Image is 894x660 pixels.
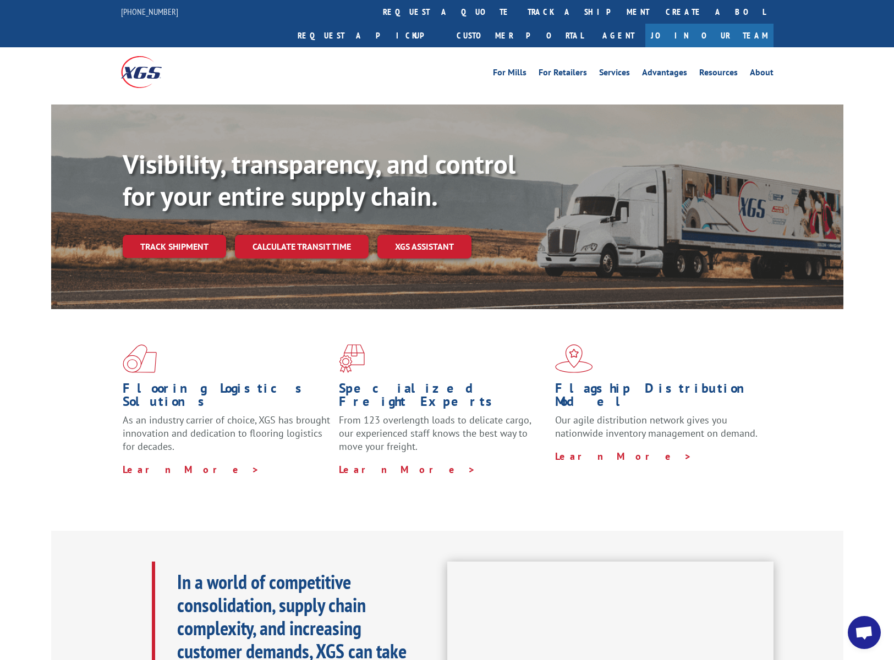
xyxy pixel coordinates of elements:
[539,68,587,80] a: For Retailers
[448,24,591,47] a: Customer Portal
[123,344,157,373] img: xgs-icon-total-supply-chain-intelligence-red
[493,68,526,80] a: For Mills
[123,463,260,476] a: Learn More >
[339,414,547,463] p: From 123 overlength loads to delicate cargo, our experienced staff knows the best way to move you...
[555,414,758,439] span: Our agile distribution network gives you nationwide inventory management on demand.
[642,68,687,80] a: Advantages
[123,414,330,453] span: As an industry carrier of choice, XGS has brought innovation and dedication to flooring logistics...
[123,147,515,213] b: Visibility, transparency, and control for your entire supply chain.
[377,235,471,258] a: XGS ASSISTANT
[555,382,763,414] h1: Flagship Distribution Model
[123,382,331,414] h1: Flooring Logistics Solutions
[123,235,226,258] a: Track shipment
[591,24,645,47] a: Agent
[339,382,547,414] h1: Specialized Freight Experts
[848,616,881,649] div: Open chat
[555,344,593,373] img: xgs-icon-flagship-distribution-model-red
[599,68,630,80] a: Services
[555,450,692,463] a: Learn More >
[121,6,178,17] a: [PHONE_NUMBER]
[750,68,774,80] a: About
[339,344,365,373] img: xgs-icon-focused-on-flooring-red
[699,68,738,80] a: Resources
[235,235,369,258] a: Calculate transit time
[289,24,448,47] a: Request a pickup
[645,24,774,47] a: Join Our Team
[339,463,476,476] a: Learn More >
